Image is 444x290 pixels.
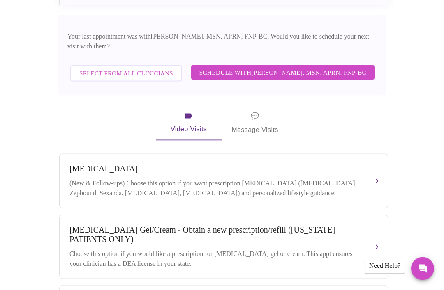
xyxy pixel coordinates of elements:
[231,110,278,136] span: Message Visits
[59,154,388,208] button: [MEDICAL_DATA](New & Follow-ups) Choose this option if you want prescription [MEDICAL_DATA] ([MED...
[69,225,361,244] div: [MEDICAL_DATA] Gel/Cream - Obtain a new prescription/refill ([US_STATE] PATIENTS ONLY)
[191,65,375,80] button: Schedule with[PERSON_NAME], MSN, APRN, FNP-BC
[69,178,361,198] div: (New & Follow-ups) Choose this option if you want prescription [MEDICAL_DATA] ([MEDICAL_DATA], Ze...
[166,111,212,135] span: Video Visits
[69,164,361,174] div: [MEDICAL_DATA]
[69,249,361,269] div: Choose this option if you would like a prescription for [MEDICAL_DATA] gel or cream. This appt en...
[70,65,182,82] button: Select from All Clinicians
[59,215,388,279] button: [MEDICAL_DATA] Gel/Cream - Obtain a new prescription/refill ([US_STATE] PATIENTS ONLY)Choose this...
[251,110,259,122] span: message
[411,257,434,280] button: Messages
[199,67,366,78] span: Schedule with [PERSON_NAME], MSN, APRN, FNP-BC
[365,258,405,274] div: Need Help?
[67,32,377,51] p: Your last appointment was with [PERSON_NAME], MSN, APRN, FNP-BC . Would you like to schedule your...
[79,68,173,79] span: Select from All Clinicians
